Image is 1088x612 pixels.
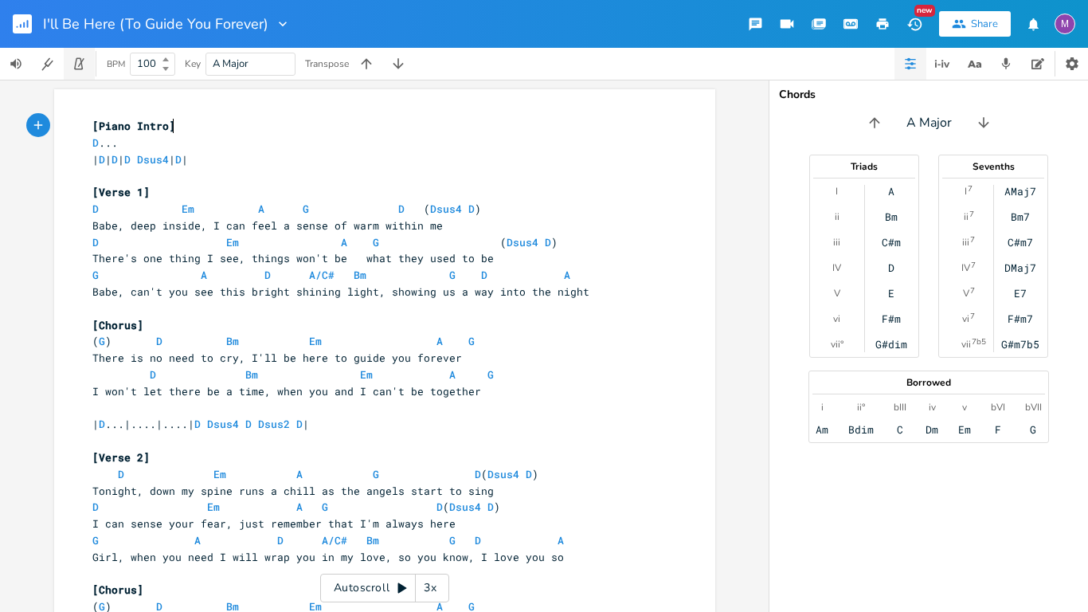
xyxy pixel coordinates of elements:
[226,334,239,348] span: Bm
[958,423,971,436] div: Em
[1004,185,1036,198] div: AMaj7
[92,500,500,514] span: ( )
[906,114,952,132] span: A Major
[831,338,843,351] div: vii°
[92,218,443,233] span: Babe, deep inside, I can feel a sense of warm within me
[810,162,918,171] div: Triads
[92,152,188,167] span: | | | | |
[92,235,558,249] span: ( )
[92,202,99,216] span: D
[112,152,118,167] span: D
[888,287,894,300] div: E
[207,500,220,514] span: Em
[449,367,456,382] span: A
[303,202,309,216] span: G
[245,367,258,382] span: Bm
[309,268,335,282] span: A/C#
[449,533,456,547] span: G
[320,574,449,602] div: Autoscroll
[969,208,974,221] sup: 7
[92,500,99,514] span: D
[92,202,481,216] span: ( )
[92,450,150,465] span: [Verse 2]
[354,268,366,282] span: Bm
[436,500,443,514] span: D
[779,89,1078,100] div: Chords
[1008,312,1033,325] div: F#m7
[939,162,1047,171] div: Sevenths
[961,261,970,274] div: IV
[914,5,935,17] div: New
[296,417,303,431] span: D
[963,287,969,300] div: V
[277,533,284,547] span: D
[970,310,975,323] sup: 7
[821,401,824,414] div: i
[92,318,143,332] span: [Chorus]
[487,467,519,481] span: Dsus4
[373,467,379,481] span: G
[373,235,379,249] span: G
[99,334,105,348] span: G
[92,135,99,150] span: D
[481,268,487,282] span: D
[468,202,475,216] span: D
[207,417,239,431] span: Dsus4
[894,401,906,414] div: bIII
[564,268,570,282] span: A
[926,423,938,436] div: Dm
[833,312,840,325] div: vi
[92,533,99,547] span: G
[833,236,840,249] div: iii
[92,251,494,265] span: There's one thing I see, things won't be what they used to be
[857,401,865,414] div: ii°
[1014,287,1027,300] div: E7
[175,152,182,167] span: D
[970,284,975,297] sup: 7
[99,417,105,431] span: D
[150,367,156,382] span: D
[92,235,99,249] span: D
[92,119,175,133] span: [Piano Intro]
[92,417,309,431] span: | ...|....|....| |
[897,423,903,436] div: C
[185,59,201,69] div: Key
[92,185,150,199] span: [Verse 1]
[360,367,373,382] span: Em
[882,236,901,249] div: C#m
[107,60,125,69] div: BPM
[264,268,271,282] span: D
[848,423,874,436] div: Bdim
[487,500,494,514] span: D
[475,467,481,481] span: D
[398,202,405,216] span: D
[1025,401,1042,414] div: bVII
[92,550,564,564] span: Girl, when you need I will wrap you in my love, so you know, I love you so
[875,338,907,351] div: G#dim
[118,467,124,481] span: D
[832,261,841,274] div: IV
[92,334,475,348] span: ( )
[964,210,969,223] div: ii
[487,367,494,382] span: G
[468,334,475,348] span: G
[1008,236,1033,249] div: C#m7
[971,17,998,31] div: Share
[92,135,118,150] span: ...
[436,334,443,348] span: A
[430,202,462,216] span: Dsus4
[92,484,494,498] span: Tonight, down my spine runs a chill as the angels start to sing
[834,287,840,300] div: V
[258,417,290,431] span: Dsus2
[1055,14,1075,34] div: mac_mclachlan
[99,152,105,167] span: D
[296,467,303,481] span: A
[972,335,986,348] sup: 7b5
[1011,210,1030,223] div: Bm7
[1055,6,1075,42] button: M
[971,259,976,272] sup: 7
[156,334,162,348] span: D
[92,516,456,531] span: I can sense your fear, just remember that I'm always here
[449,268,456,282] span: G
[92,284,589,299] span: Babe, can't you see this bright shining light, showing us a way into the night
